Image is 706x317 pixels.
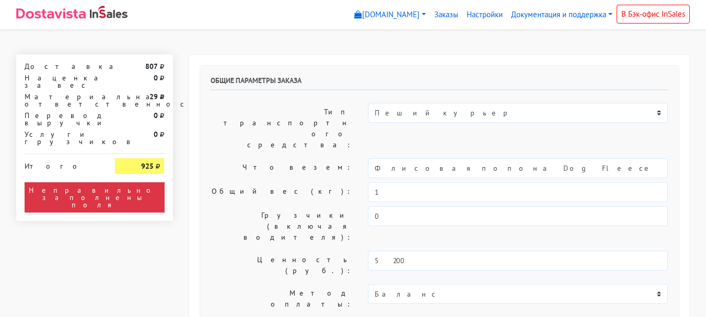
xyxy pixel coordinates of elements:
div: Доставка [17,63,108,70]
div: Материальная ответственность [17,93,108,108]
a: [DOMAIN_NAME] [350,5,430,25]
strong: 0 [154,73,158,83]
label: Грузчики (включая водителя): [203,206,361,246]
strong: 925 [141,161,154,171]
h6: Общие параметры заказа [211,76,668,90]
a: Документация и поддержка [507,5,617,25]
strong: 29 [149,92,158,101]
div: Итого [25,158,100,170]
label: Тип транспортного средства: [203,103,361,154]
label: Что везем: [203,158,361,178]
strong: 0 [154,111,158,120]
a: Настройки [462,5,507,25]
strong: 0 [154,130,158,139]
label: Метод оплаты: [203,284,361,313]
img: InSales [90,6,128,18]
label: Общий вес (кг): [203,182,361,202]
div: Перевод выручки [17,112,108,126]
label: Ценность (руб.): [203,251,361,280]
div: Неправильно заполнены поля [25,182,165,213]
div: Наценка за вес [17,74,108,89]
div: Услуги грузчиков [17,131,108,145]
a: Заказы [430,5,462,25]
img: Dostavista - срочная курьерская служба доставки [16,8,86,19]
a: В Бэк-офис InSales [617,5,690,24]
strong: 807 [145,62,158,71]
